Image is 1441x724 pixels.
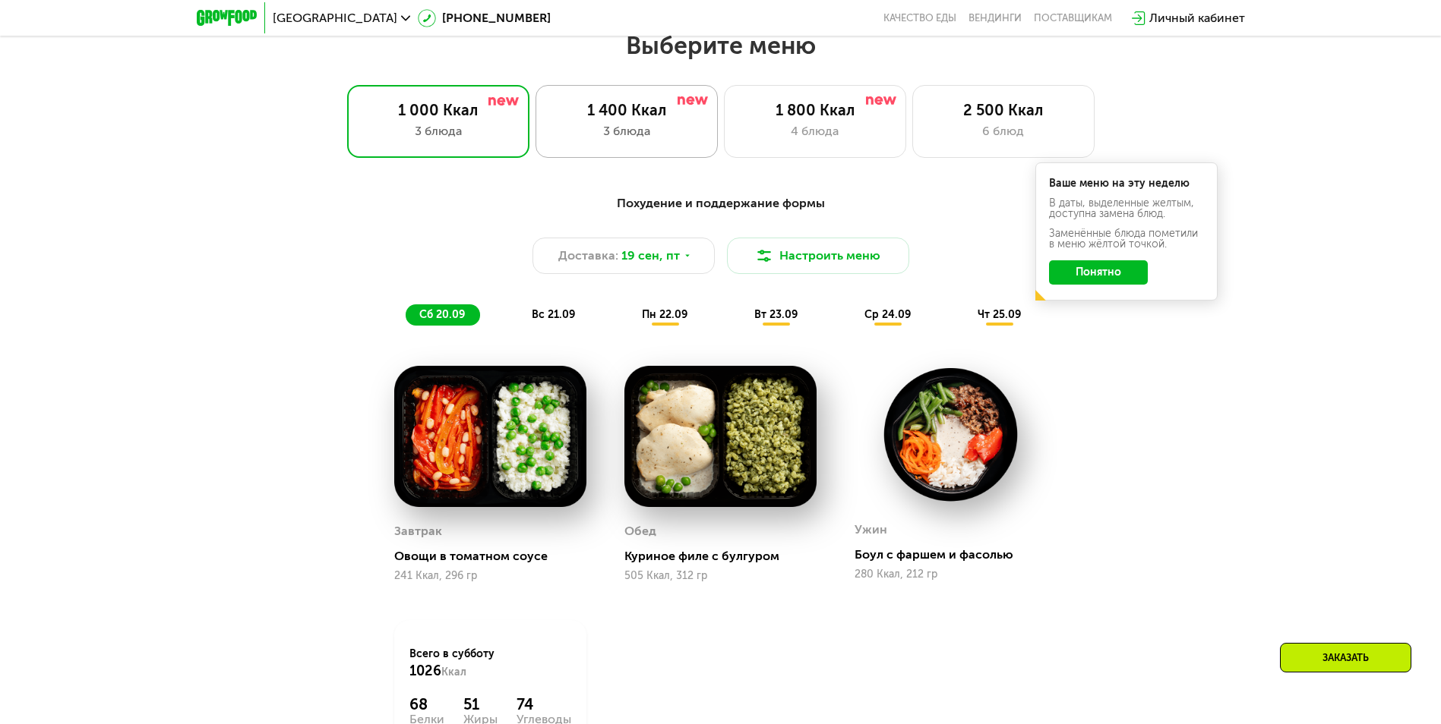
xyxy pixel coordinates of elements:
[409,647,571,680] div: Всего в субботу
[969,12,1022,24] a: Вендинги
[363,101,514,119] div: 1 000 Ккал
[532,308,575,321] span: вс 21.09
[1034,12,1112,24] div: поставщикам
[409,695,444,713] div: 68
[551,101,702,119] div: 1 400 Ккал
[394,520,442,543] div: Завтрак
[624,520,656,543] div: Обед
[363,122,514,140] div: 3 блюда
[883,12,956,24] a: Качество еды
[864,308,911,321] span: ср 24.09
[273,12,397,24] span: [GEOGRAPHIC_DATA]
[394,570,586,582] div: 241 Ккал, 296 гр
[978,308,1021,321] span: чт 25.09
[441,666,466,678] span: Ккал
[740,101,890,119] div: 1 800 Ккал
[624,549,829,564] div: Куриное филе с булгуром
[621,247,680,265] span: 19 сен, пт
[419,308,465,321] span: сб 20.09
[409,663,441,679] span: 1026
[1049,228,1204,250] div: Заменённые блюда пометили в меню жёлтой точкой.
[49,30,1392,61] h2: Выберите меню
[463,695,498,713] div: 51
[855,547,1059,562] div: Боул с фаршем и фасолью
[551,122,702,140] div: 3 блюда
[727,238,909,274] button: Настроить меню
[271,194,1171,213] div: Похудение и поддержание формы
[517,695,571,713] div: 74
[855,518,887,541] div: Ужин
[418,9,551,27] a: [PHONE_NUMBER]
[1049,198,1204,219] div: В даты, выделенные желтым, доступна замена блюд.
[740,122,890,140] div: 4 блюда
[1049,178,1204,189] div: Ваше меню на эту неделю
[928,101,1079,119] div: 2 500 Ккал
[855,568,1047,581] div: 280 Ккал, 212 гр
[754,308,798,321] span: вт 23.09
[558,247,618,265] span: Доставка:
[1149,9,1245,27] div: Личный кабинет
[1049,260,1148,285] button: Понятно
[394,549,599,564] div: Овощи в томатном соусе
[928,122,1079,140] div: 6 блюд
[1280,643,1411,672] div: Заказать
[624,570,817,582] div: 505 Ккал, 312 гр
[642,308,687,321] span: пн 22.09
